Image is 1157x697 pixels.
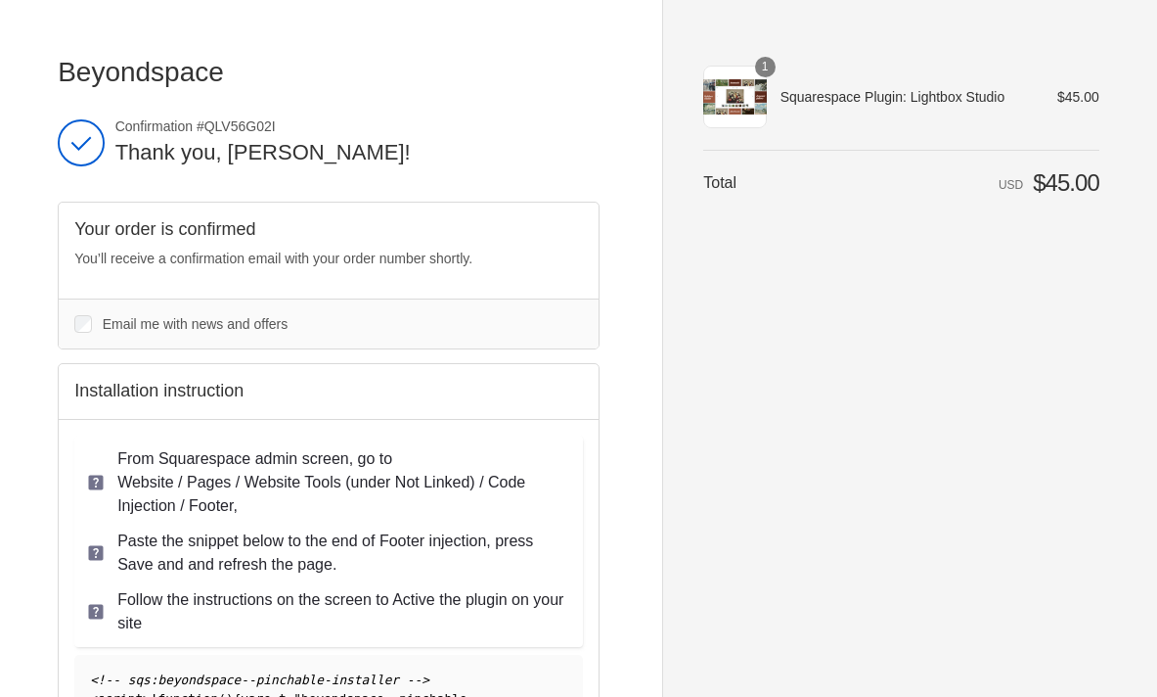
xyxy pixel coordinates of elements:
p: You’ll receive a confirmation email with your order number shortly. [74,249,583,269]
span: Beyondspace [58,57,224,87]
span: Confirmation #QLV56G02I [115,117,600,135]
span: <!-- sqs:beyondspace--pinchable-installer --> [90,673,429,687]
p: From Squarespace admin screen, go to Website / Pages / Website Tools (under Not Linked) / Code In... [117,447,571,518]
h2: Installation instruction [74,380,583,402]
span: Squarespace Plugin: Lightbox Studio [780,88,1030,106]
span: $45.00 [1057,89,1099,105]
p: Follow the instructions on the screen to Active the plugin on your site [117,588,571,635]
span: USD [999,178,1023,192]
h2: Your order is confirmed [74,218,583,241]
span: Total [703,174,736,191]
span: 1 [755,57,776,77]
p: Paste the snippet below to the end of Footer injection, press Save and and refresh the page. [117,530,571,577]
span: Email me with news and offers [103,316,289,332]
span: $45.00 [1033,169,1099,196]
h2: Thank you, [PERSON_NAME]! [115,139,600,167]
